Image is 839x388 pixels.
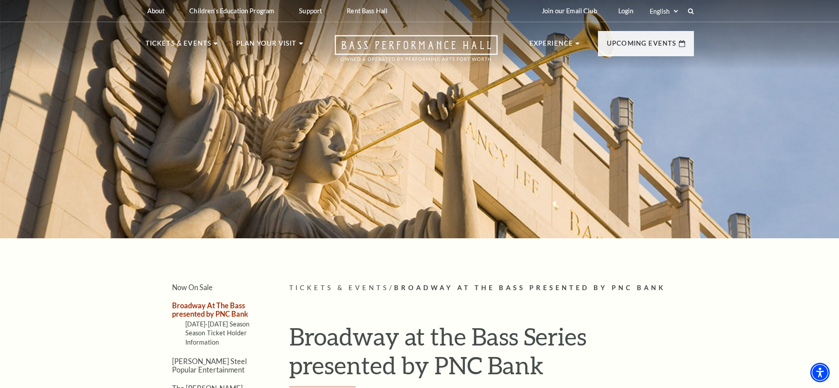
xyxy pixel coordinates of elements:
a: Now On Sale [172,283,213,291]
p: Children's Education Program [189,7,274,15]
p: Upcoming Events [607,38,677,54]
p: About [147,7,165,15]
p: Experience [529,38,574,54]
span: Tickets & Events [289,284,390,291]
p: Tickets & Events [146,38,212,54]
a: Open this option [303,35,529,70]
h1: Broadway at the Bass Series presented by PNC Bank [289,322,694,387]
p: Rent Bass Hall [347,7,387,15]
span: Broadway At The Bass presented by PNC Bank [394,284,666,291]
a: [PERSON_NAME] Steel Popular Entertainment [172,357,247,374]
select: Select: [648,7,679,16]
p: Support [299,7,322,15]
a: [DATE]-[DATE] Season [185,320,250,328]
p: / [289,283,694,294]
a: Broadway At The Bass presented by PNC Bank [172,301,248,318]
div: Accessibility Menu [810,363,830,382]
a: Season Ticket Holder Information [185,329,247,345]
p: Plan Your Visit [236,38,297,54]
